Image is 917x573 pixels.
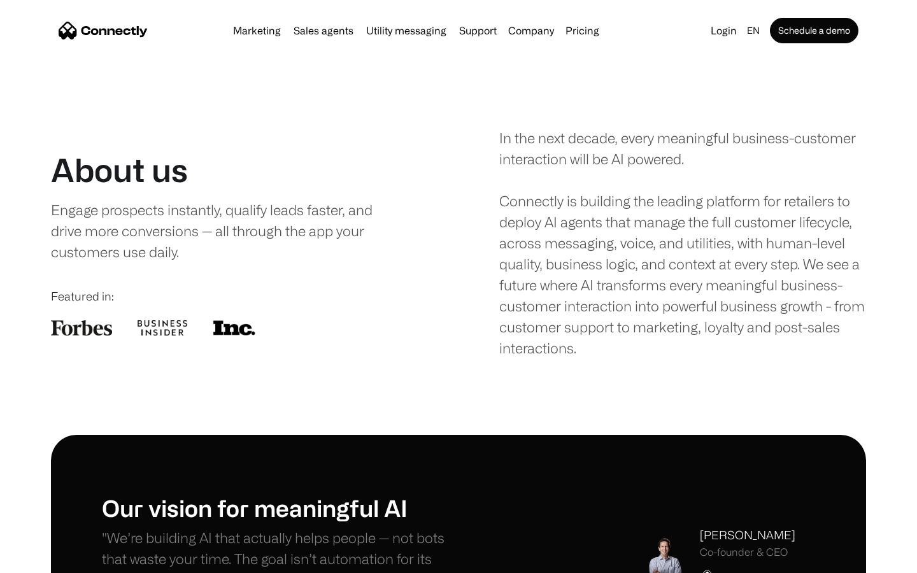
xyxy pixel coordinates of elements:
a: Login [706,22,742,39]
div: Featured in: [51,288,418,305]
div: Company [508,22,554,39]
div: [PERSON_NAME] [700,527,795,544]
div: Co-founder & CEO [700,546,795,558]
ul: Language list [25,551,76,569]
a: Marketing [228,25,286,36]
h1: Our vision for meaningful AI [102,494,458,521]
a: Sales agents [288,25,359,36]
a: Schedule a demo [770,18,858,43]
div: Engage prospects instantly, qualify leads faster, and drive more conversions — all through the ap... [51,199,399,262]
a: Utility messaging [361,25,451,36]
h1: About us [51,151,188,189]
aside: Language selected: English [13,549,76,569]
a: Support [454,25,502,36]
a: Pricing [560,25,604,36]
div: en [747,22,760,39]
div: In the next decade, every meaningful business-customer interaction will be AI powered. Connectly ... [499,127,866,358]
